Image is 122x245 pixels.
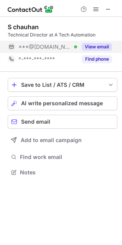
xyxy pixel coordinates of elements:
button: Reveal Button [82,55,112,63]
span: Add to email campaign [21,137,82,143]
button: Find work email [8,152,117,162]
img: ContactOut v5.3.10 [8,5,54,14]
button: Reveal Button [82,43,112,51]
div: Technical Director at A Tech Automation [8,31,117,38]
span: Send email [21,119,50,125]
span: Find work email [20,154,114,161]
span: AI write personalized message [21,100,103,106]
div: S chauhan [8,23,39,31]
span: ***@[DOMAIN_NAME] [18,43,71,50]
button: save-profile-one-click [8,78,117,92]
button: AI write personalized message [8,96,117,110]
button: Send email [8,115,117,129]
span: Notes [20,169,114,176]
button: Add to email campaign [8,133,117,147]
div: Save to List / ATS / CRM [21,82,104,88]
button: Notes [8,167,117,178]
